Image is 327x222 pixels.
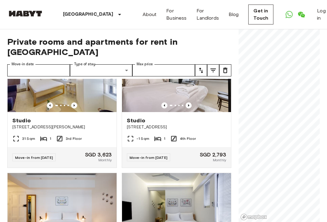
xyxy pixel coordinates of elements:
[15,155,53,160] span: Move-in from [DATE]
[127,117,145,124] span: Studio
[283,8,295,21] a: Open WhatsApp
[7,11,44,17] img: Habyt
[137,136,149,141] span: -1 Sqm
[85,152,112,157] span: SGD 3,623
[50,136,51,141] span: 1
[71,102,77,108] button: Previous image
[219,64,231,76] button: tune
[207,64,219,76] button: tune
[7,39,117,168] a: Marketing picture of unit SG-01-057-001-01Previous imagePrevious imageStudio[STREET_ADDRESS][PERS...
[295,8,307,21] a: Open WeChat
[186,102,192,108] button: Previous image
[161,102,167,108] button: Previous image
[66,136,82,141] span: 3rd Floor
[47,102,53,108] button: Previous image
[122,39,231,168] a: Marketing picture of unit SG-01-059-003-01Previous imagePrevious imageStudio[STREET_ADDRESS]-1 Sq...
[229,11,239,18] a: Blog
[12,117,31,124] span: Studio
[130,155,167,160] span: Move-in from [DATE]
[166,7,187,22] a: For Business
[195,64,207,76] button: tune
[7,64,70,76] input: Choose date
[98,157,112,163] span: Monthly
[7,37,231,57] span: Private rooms and apartments for rent in [GEOGRAPHIC_DATA]
[22,136,35,141] span: 31 Sqm
[248,5,273,24] a: Get in Touch
[180,136,196,141] span: 4th Floor
[143,11,157,18] a: About
[127,124,226,130] span: [STREET_ADDRESS]
[197,7,219,22] a: For Landlords
[164,136,165,141] span: 1
[63,11,114,18] p: [GEOGRAPHIC_DATA]
[213,157,226,163] span: Monthly
[12,62,34,67] label: Move-in date
[200,152,226,157] span: SGD 2,793
[137,62,153,67] label: Max price
[12,124,112,130] span: [STREET_ADDRESS][PERSON_NAME]
[240,214,267,220] a: Mapbox logo
[317,7,325,22] a: Log in
[74,62,95,67] label: Type of stay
